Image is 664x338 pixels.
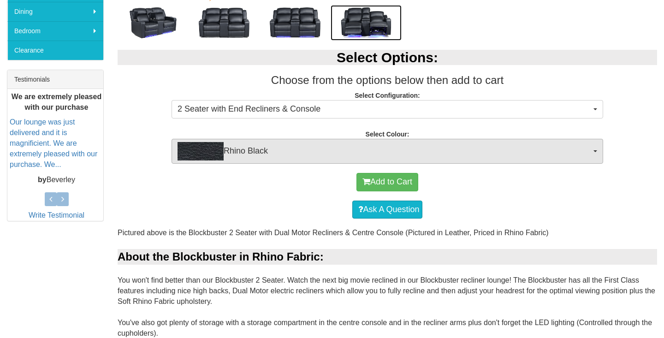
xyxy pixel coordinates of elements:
[7,41,103,60] a: Clearance
[12,92,101,111] b: We are extremely pleased with our purchase
[29,211,84,219] a: Write Testimonial
[10,118,97,168] a: Our lounge was just delivered and it is magnificient. We are extremely pleased with our purchase....
[118,249,657,265] div: About the Blockbuster in Rhino Fabric:
[355,92,420,99] strong: Select Configuration:
[352,201,422,219] a: Ask A Question
[172,139,603,164] button: Rhino BlackRhino Black
[178,103,591,115] span: 2 Seater with End Recliners & Console
[366,130,409,138] strong: Select Colour:
[172,100,603,119] button: 2 Seater with End Recliners & Console
[337,50,438,65] b: Select Options:
[356,173,418,191] button: Add to Cart
[178,142,591,160] span: Rhino Black
[10,174,103,185] p: Beverley
[7,70,103,89] div: Testimonials
[7,2,103,21] a: Dining
[178,142,224,160] img: Rhino Black
[7,21,103,41] a: Bedroom
[38,175,47,183] b: by
[118,74,657,86] h3: Choose from the options below then add to cart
